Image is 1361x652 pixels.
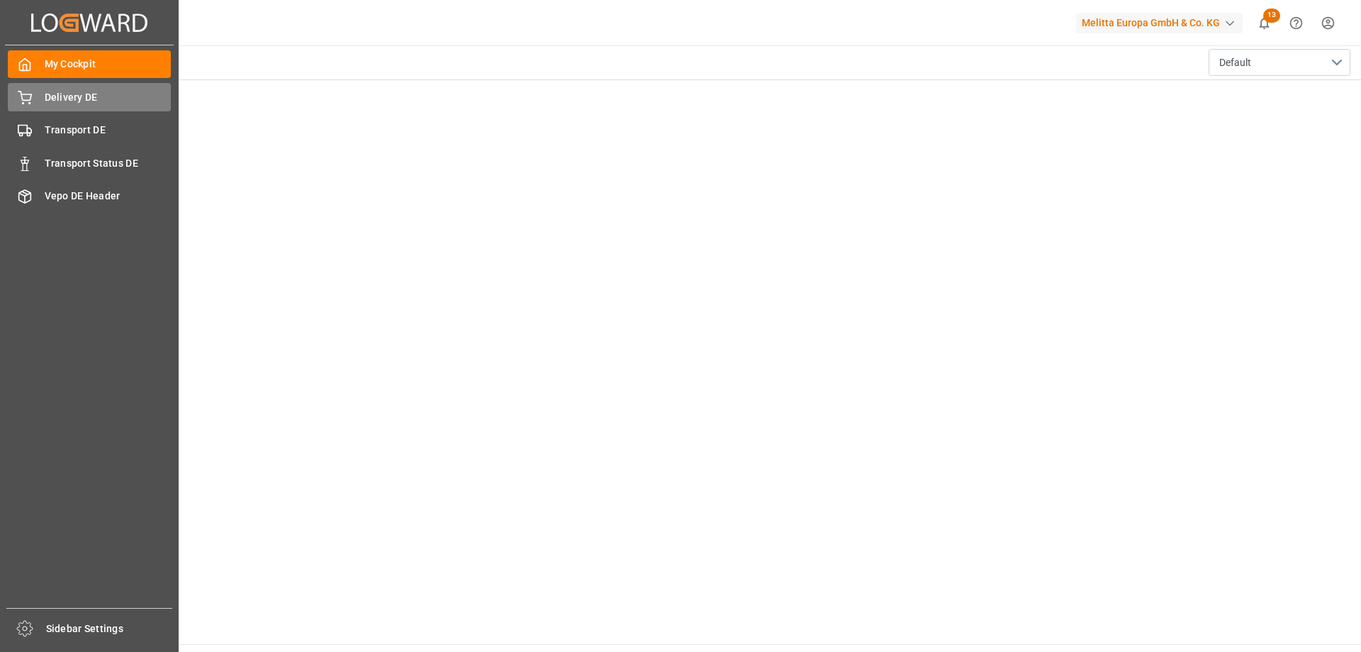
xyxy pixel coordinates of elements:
[8,149,171,177] a: Transport Status DE
[45,156,172,171] span: Transport Status DE
[1076,13,1243,33] div: Melitta Europa GmbH & Co. KG
[8,182,171,210] a: Vepo DE Header
[46,621,173,636] span: Sidebar Settings
[1280,7,1312,39] button: Help Center
[45,90,172,105] span: Delivery DE
[1248,7,1280,39] button: show 13 new notifications
[8,116,171,144] a: Transport DE
[8,83,171,111] a: Delivery DE
[45,57,172,72] span: My Cockpit
[1209,49,1350,76] button: open menu
[8,50,171,78] a: My Cockpit
[1076,9,1248,36] button: Melitta Europa GmbH & Co. KG
[45,189,172,204] span: Vepo DE Header
[1219,55,1251,70] span: Default
[1263,9,1280,23] span: 13
[45,123,172,138] span: Transport DE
